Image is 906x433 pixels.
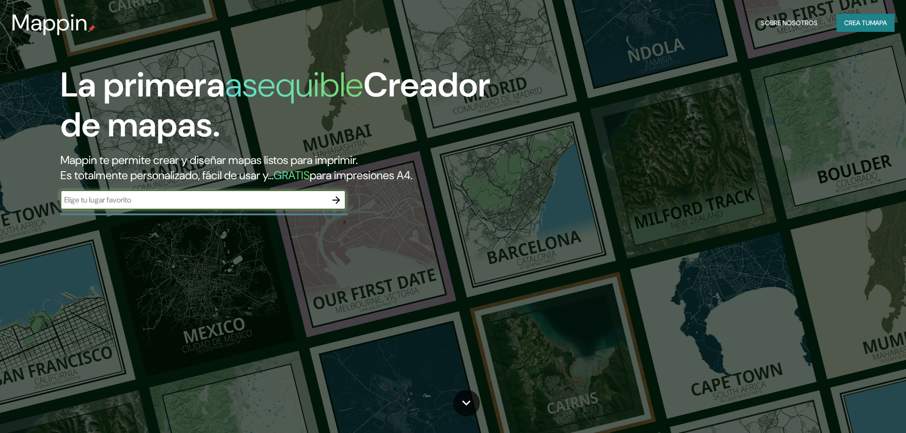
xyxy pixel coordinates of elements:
[60,63,225,107] font: La primera
[870,19,887,27] font: mapa
[310,168,412,183] font: para impresiones A4.
[88,25,96,32] img: pin de mapeo
[11,8,88,38] font: Mappin
[60,168,273,183] font: Es totalmente personalizado, fácil de usar y...
[757,14,821,32] button: Sobre nosotros
[60,194,327,205] input: Elige tu lugar favorito
[837,14,895,32] button: Crea tumapa
[844,19,870,27] font: Crea tu
[761,19,818,27] font: Sobre nosotros
[60,153,358,167] font: Mappin te permite crear y diseñar mapas listos para imprimir.
[60,63,490,147] font: Creador de mapas.
[225,63,363,107] font: asequible
[273,168,310,183] font: GRATIS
